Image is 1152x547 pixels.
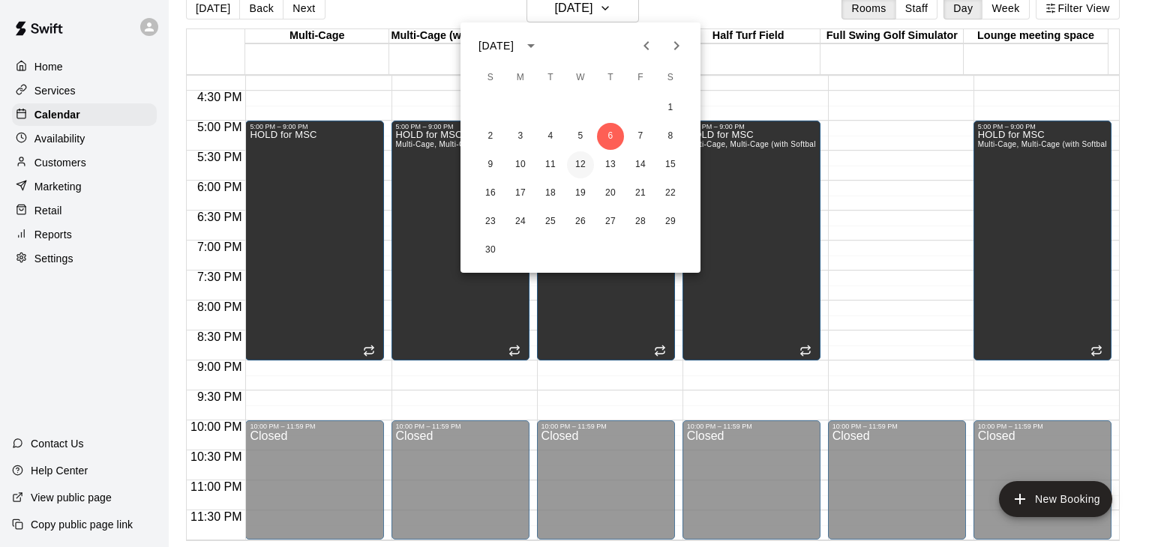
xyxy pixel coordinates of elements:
button: 2 [477,123,504,150]
button: 10 [507,151,534,178]
button: 14 [627,151,654,178]
button: 6 [597,123,624,150]
button: 19 [567,180,594,207]
button: 4 [537,123,564,150]
button: 21 [627,180,654,207]
button: 11 [537,151,564,178]
span: Sunday [477,63,504,93]
button: 7 [627,123,654,150]
span: Tuesday [537,63,564,93]
button: 9 [477,151,504,178]
span: Saturday [657,63,684,93]
button: 12 [567,151,594,178]
button: 3 [507,123,534,150]
button: Previous month [631,31,661,61]
button: 1 [657,94,684,121]
button: 13 [597,151,624,178]
button: 5 [567,123,594,150]
button: 24 [507,208,534,235]
button: 22 [657,180,684,207]
div: [DATE] [478,38,514,54]
button: 26 [567,208,594,235]
button: 20 [597,180,624,207]
span: Monday [507,63,534,93]
button: 23 [477,208,504,235]
button: Next month [661,31,691,61]
span: Thursday [597,63,624,93]
button: 30 [477,237,504,264]
button: 8 [657,123,684,150]
span: Wednesday [567,63,594,93]
button: 27 [597,208,624,235]
button: 29 [657,208,684,235]
button: 25 [537,208,564,235]
button: 18 [537,180,564,207]
button: 16 [477,180,504,207]
button: 17 [507,180,534,207]
span: Friday [627,63,654,93]
button: calendar view is open, switch to year view [518,33,544,58]
button: 28 [627,208,654,235]
button: 15 [657,151,684,178]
